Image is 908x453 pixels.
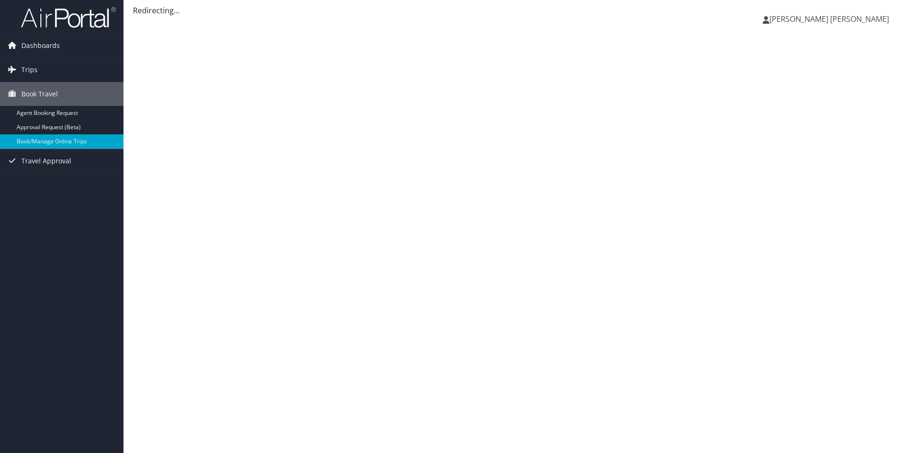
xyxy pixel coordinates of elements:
[769,14,889,24] span: [PERSON_NAME] [PERSON_NAME]
[21,6,116,28] img: airportal-logo.png
[21,58,38,82] span: Trips
[763,5,899,33] a: [PERSON_NAME] [PERSON_NAME]
[21,149,71,173] span: Travel Approval
[21,82,58,106] span: Book Travel
[133,5,899,16] div: Redirecting...
[21,34,60,57] span: Dashboards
